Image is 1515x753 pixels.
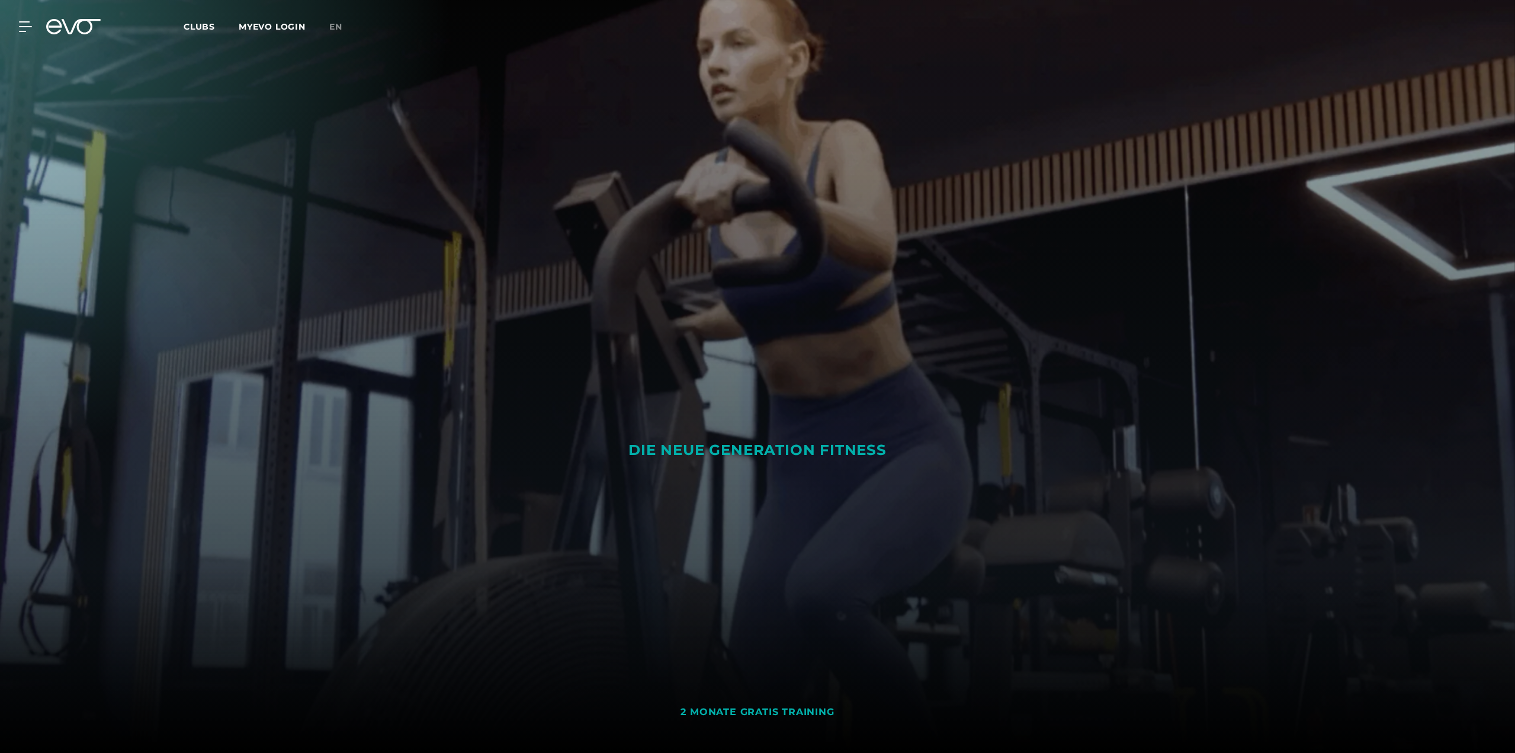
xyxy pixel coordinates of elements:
span: en [329,21,342,32]
span: Clubs [184,21,215,32]
a: MYEVO LOGIN [239,21,306,32]
a: Clubs [184,21,239,32]
div: DIE NEUE GENERATION FITNESS [554,441,961,460]
a: en [329,20,357,34]
div: 2 MONATE GRATIS TRAINING [681,706,834,719]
